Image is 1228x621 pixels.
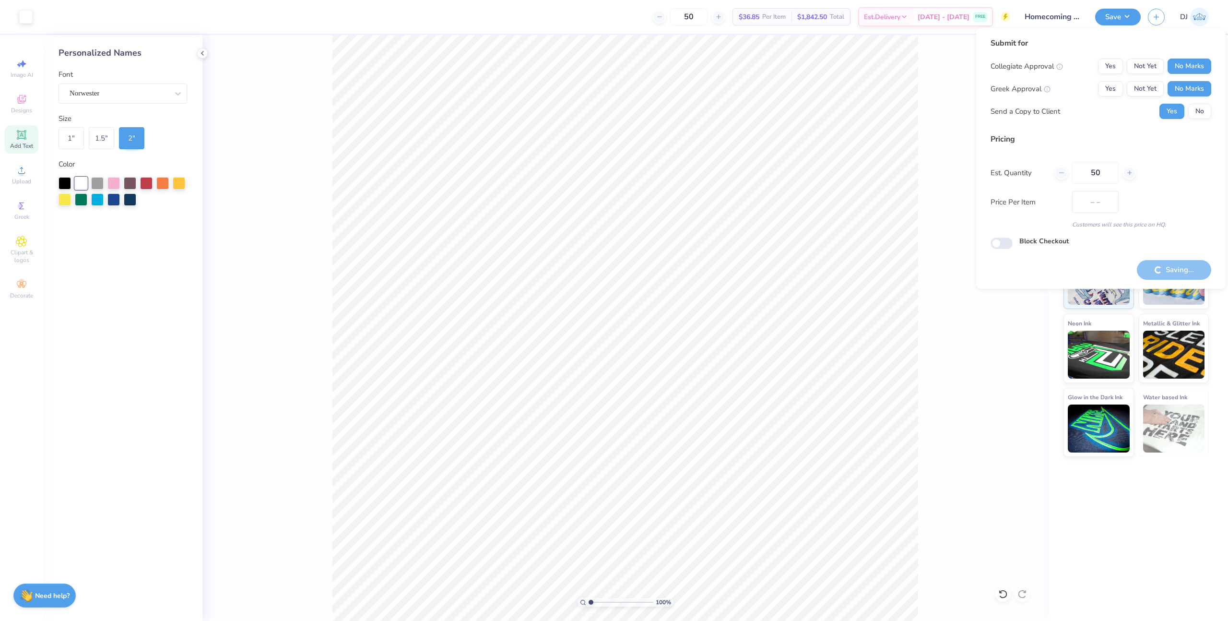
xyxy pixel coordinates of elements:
[975,13,985,20] span: FREE
[1019,236,1069,246] label: Block Checkout
[1068,331,1130,379] img: Neon Ink
[830,12,844,22] span: Total
[1127,59,1164,74] button: Not Yet
[1068,318,1091,328] span: Neon Ink
[991,37,1211,49] div: Submit for
[14,213,29,221] span: Greek
[991,61,1063,72] div: Collegiate Approval
[991,167,1048,179] label: Est. Quantity
[762,12,786,22] span: Per Item
[1180,12,1188,23] span: DJ
[59,47,187,60] div: Personalized Names
[12,178,31,185] span: Upload
[1017,7,1088,26] input: Untitled Design
[1095,9,1141,25] button: Save
[991,84,1051,95] div: Greek Approval
[991,106,1060,117] div: Send a Copy to Client
[991,220,1211,229] div: Customers will see this price on HQ.
[1143,392,1187,402] span: Water based Ink
[991,197,1065,208] label: Price Per Item
[670,8,708,25] input: – –
[1127,81,1164,96] button: Not Yet
[739,12,759,22] span: $36.85
[11,71,33,79] span: Image AI
[59,159,187,170] div: Color
[1190,8,1209,26] img: Deep Jujhar Sidhu
[11,107,32,114] span: Designs
[89,127,114,149] div: 1.5 "
[797,12,827,22] span: $1,842.50
[1098,81,1123,96] button: Yes
[35,591,70,600] strong: Need help?
[991,133,1211,145] div: Pricing
[1168,81,1211,96] button: No Marks
[1072,162,1119,184] input: – –
[1168,59,1211,74] button: No Marks
[1143,405,1205,453] img: Water based Ink
[1188,104,1211,119] button: No
[1098,59,1123,74] button: Yes
[59,69,73,80] label: Font
[1180,8,1209,26] a: DJ
[1143,331,1205,379] img: Metallic & Glitter Ink
[1068,405,1130,453] img: Glow in the Dark Ink
[59,113,187,124] div: Size
[1143,318,1200,328] span: Metallic & Glitter Ink
[119,127,144,149] div: 2 "
[10,142,33,150] span: Add Text
[10,292,33,299] span: Decorate
[918,12,969,22] span: [DATE] - [DATE]
[1159,104,1184,119] button: Yes
[5,249,38,264] span: Clipart & logos
[864,12,900,22] span: Est. Delivery
[656,598,671,607] span: 100 %
[1068,392,1122,402] span: Glow in the Dark Ink
[59,127,84,149] div: 1 "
